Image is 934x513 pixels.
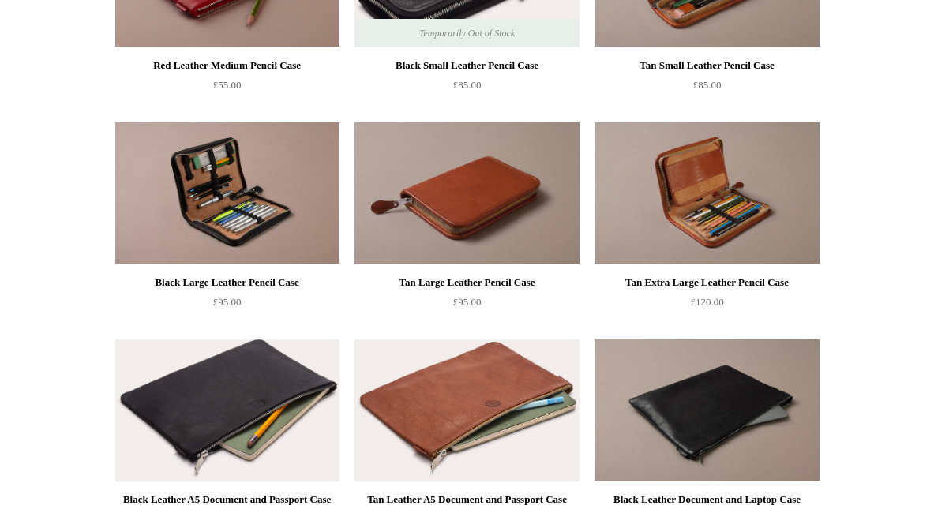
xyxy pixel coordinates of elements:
span: £85.00 [693,79,722,91]
div: Tan Small Leather Pencil Case [598,56,815,75]
span: Temporarily Out of Stock [403,19,531,47]
a: Tan Extra Large Leather Pencil Case £120.00 [595,273,819,338]
a: Tan Leather A5 Document and Passport Case Tan Leather A5 Document and Passport Case [354,339,579,481]
a: Black Leather A5 Document and Passport Case Black Leather A5 Document and Passport Case [115,339,339,481]
img: Tan Extra Large Leather Pencil Case [595,122,819,264]
span: £85.00 [453,79,482,91]
a: Black Small Leather Pencil Case £85.00 [354,56,579,121]
span: £120.00 [690,296,723,308]
a: Tan Large Leather Pencil Case £95.00 [354,273,579,338]
img: Tan Large Leather Pencil Case [354,122,579,264]
div: Red Leather Medium Pencil Case [119,56,336,75]
div: Tan Extra Large Leather Pencil Case [598,273,815,292]
div: Black Leather Document and Laptop Case [598,490,815,509]
a: Tan Small Leather Pencil Case £85.00 [595,56,819,121]
span: £95.00 [213,296,242,308]
a: Tan Large Leather Pencil Case Tan Large Leather Pencil Case [354,122,579,264]
div: Black Leather A5 Document and Passport Case [119,490,336,509]
img: Black Leather A5 Document and Passport Case [115,339,339,481]
span: £95.00 [453,296,482,308]
a: Tan Extra Large Leather Pencil Case Tan Extra Large Leather Pencil Case [595,122,819,264]
a: Black Large Leather Pencil Case £95.00 [115,273,339,338]
span: £55.00 [213,79,242,91]
a: Black Large Leather Pencil Case Black Large Leather Pencil Case [115,122,339,264]
div: Black Large Leather Pencil Case [119,273,336,292]
a: Red Leather Medium Pencil Case £55.00 [115,56,339,121]
div: Black Small Leather Pencil Case [358,56,575,75]
img: Black Large Leather Pencil Case [115,122,339,264]
div: Tan Leather A5 Document and Passport Case [358,490,575,509]
div: Tan Large Leather Pencil Case [358,273,575,292]
a: Black Leather Document and Laptop Case Black Leather Document and Laptop Case [595,339,819,481]
img: Black Leather Document and Laptop Case [595,339,819,481]
img: Tan Leather A5 Document and Passport Case [354,339,579,481]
